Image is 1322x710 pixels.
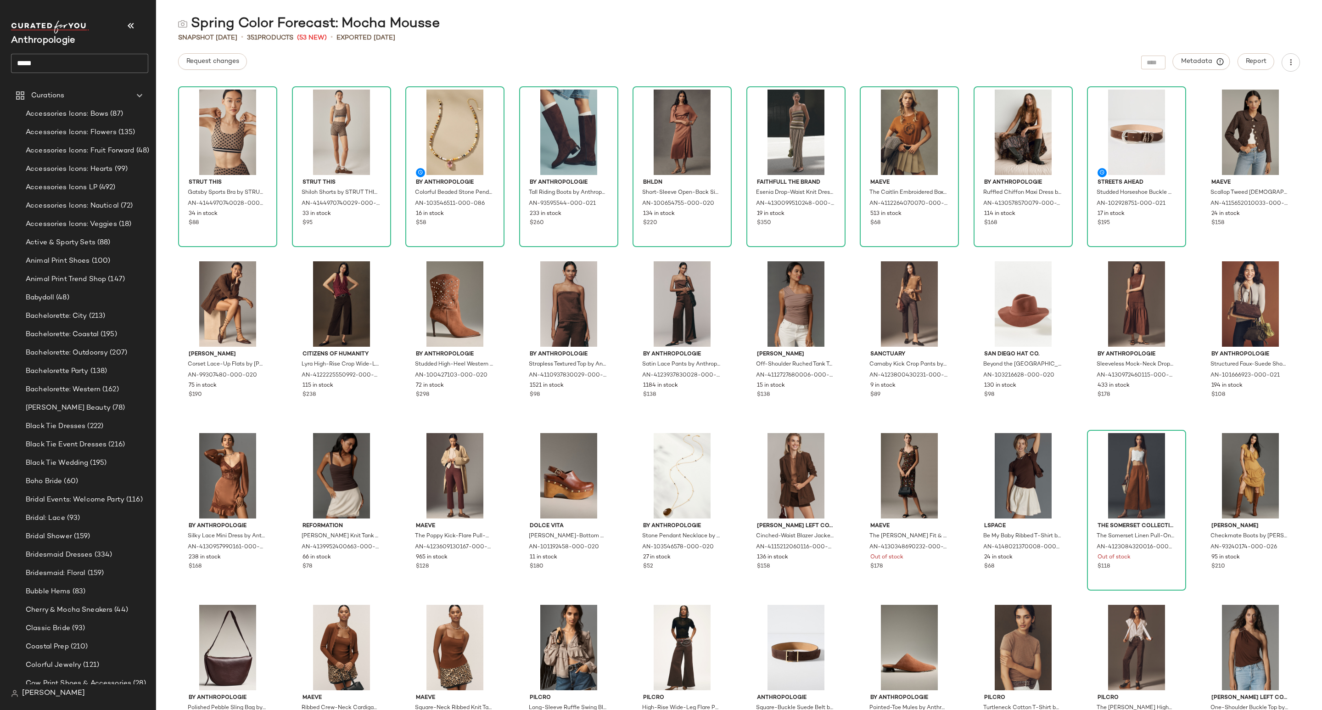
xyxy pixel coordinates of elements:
[643,179,721,187] span: BHLDN
[97,182,116,193] span: (492)
[530,522,608,530] span: Dolce Vita
[112,605,128,615] span: (44)
[26,219,117,230] span: Accessories Icons: Veggies
[26,678,131,689] span: Cow Print Shoes & Accessories
[983,189,1061,197] span: Ruffled Chiffon Maxi Dress by Anthropologie in Brown, Women's, Size: Medium, Polyester/Viscose
[1211,522,1289,530] span: [PERSON_NAME]
[1098,563,1110,571] span: $118
[529,372,607,380] span: AN-4110937830029-000-020
[62,476,78,487] span: (60)
[863,605,956,690] img: 91249334_026_b
[409,605,501,690] img: 4114326950196_020_b
[757,694,835,702] span: Anthropologie
[1210,200,1288,208] span: AN-4115652010033-000-021
[757,210,784,218] span: 19 in stock
[87,311,106,321] span: (213)
[756,361,834,369] span: Off-Shoulder Ruched Tank Top by [PERSON_NAME] in Brown, Women's, Size: Small, Nylon/Elastane at A...
[977,90,1070,175] img: 4130578570079_292_b14
[1098,391,1110,399] span: $178
[1210,189,1288,197] span: Scallop Tweed [DEMOGRAPHIC_DATA] Jacket by [PERSON_NAME] in Brown, Women's, Size: Medium, Polyest...
[26,182,97,193] span: Accessories Icons LP
[1181,57,1222,66] span: Metadata
[863,261,956,347] img: 4123800430231_029_b
[642,361,720,369] span: Satin Lace Pants by Anthropologie in Brown, Women's, Size: L P, Polyester
[869,361,947,369] span: Carnaby Kick Crop Pants by Sanctuary in Brown, Women's, Size: XL, Polyester/Rayon/Spandex at Anth...
[870,382,896,390] span: 9 in stock
[26,366,89,377] span: Bachelorette Party
[295,433,388,518] img: 4139952400663_021_b
[983,361,1061,369] span: Beyond the [GEOGRAPHIC_DATA] by San Diego Hat Co. in Brown, Women's at Anthropologie
[302,361,380,369] span: Lyra High-Rise Crop Wide-Leg Corduroy Pants by Citizens of Humanity in Brown, Women's, Size: 24, ...
[1210,532,1288,541] span: Checkmate Boots by [PERSON_NAME] in Brown, Women's, Size: 8.5, Polyurethane at Anthropologie
[1210,543,1277,552] span: AN-93240174-000-026
[302,179,381,187] span: STRUT THIS
[415,543,493,552] span: AN-4123609130167-000-022
[750,433,842,518] img: 4115212060116_029_b
[178,33,237,43] span: Snapshot [DATE]
[181,261,274,347] img: 99307480_020_p
[89,366,107,377] span: (138)
[530,382,564,390] span: 1521 in stock
[90,256,111,266] span: (100)
[178,19,187,28] img: svg%3e
[181,605,274,690] img: 100683044_021_b
[757,179,835,187] span: Faithfull The Brand
[984,522,1062,530] span: LSPACE
[181,433,274,518] img: 4130957990161_020_b
[302,522,381,530] span: Reformation
[26,495,124,505] span: Bridal Events: Welcome Party
[643,522,721,530] span: By Anthropologie
[416,694,494,702] span: Maeve
[26,421,85,432] span: Black Tie Dresses
[416,563,429,571] span: $128
[302,382,333,390] span: 115 in stock
[11,21,89,34] img: cfy_white_logo.C9jOOHJF.svg
[1097,200,1165,208] span: AN-102928751-000-021
[26,384,101,395] span: Bachelorette: Western
[1211,563,1225,571] span: $210
[31,90,64,101] span: Curations
[870,563,883,571] span: $178
[1204,433,1297,518] img: 93240174_026_b14
[81,660,99,671] span: (121)
[26,586,71,597] span: Bubble Hems
[26,568,86,579] span: Bridesmaid: Floral
[869,200,947,208] span: AN-4112264070070-000-020
[101,384,119,395] span: (162)
[1090,433,1183,518] img: 4123084320016_027_b
[642,189,720,197] span: Short-Sleeve Open-Back Side-Slit Midi Dress by BHLDN in Brown, Women's, Size: 2XS, Polyester/Elas...
[26,476,62,487] span: Boho Bride
[642,543,714,552] span: AN-103546578-000-020
[69,642,88,652] span: (210)
[302,189,380,197] span: Shiloh Shorts by STRUT THIS in Brown, Women's, Size: XS, Polyester/Elastane at Anthropologie
[529,543,599,552] span: AN-101192458-000-020
[131,678,146,689] span: (28)
[1211,382,1243,390] span: 194 in stock
[1210,372,1280,380] span: AN-101666923-000-021
[642,200,714,208] span: AN-100654755-000-020
[295,261,388,347] img: 4122225550992_020_b
[1098,219,1110,227] span: $195
[188,189,266,197] span: Gatsby Sports Bra by STRUT THIS in Brown, Women's, Size: Small, Polyester/Elastane at Anthropologie
[247,34,258,41] span: 351
[11,36,75,45] span: Current Company Name
[188,200,266,208] span: AN-4144970740028-000-020
[977,433,1070,518] img: 4148021370008_021_b
[415,189,493,197] span: Colorful Beaded Stone Pendant Necklace by Anthropologie in Brown, Women's, Gold/Plated Brass/Glass
[869,532,947,541] span: The [PERSON_NAME] Fit & Flare Sweetheart Dress by [PERSON_NAME] in Brown, Women's, Size: XL, Cott...
[189,391,202,399] span: $190
[643,563,653,571] span: $52
[983,543,1061,552] span: AN-4148021370008-000-021
[1211,694,1289,702] span: [PERSON_NAME] Left Coast
[642,372,720,380] span: AN-4123937830028-000-020
[643,350,721,359] span: By Anthropologie
[522,605,615,690] img: 4110089450124_020_b
[26,623,70,634] span: Classic Bride
[302,553,331,562] span: 66 in stock
[409,433,501,518] img: 4123609130167_022_b
[108,109,123,119] span: (87)
[750,90,842,175] img: 4130099510248_029_b14
[186,58,239,65] span: Request changes
[416,350,494,359] span: By Anthropologie
[117,127,135,138] span: (135)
